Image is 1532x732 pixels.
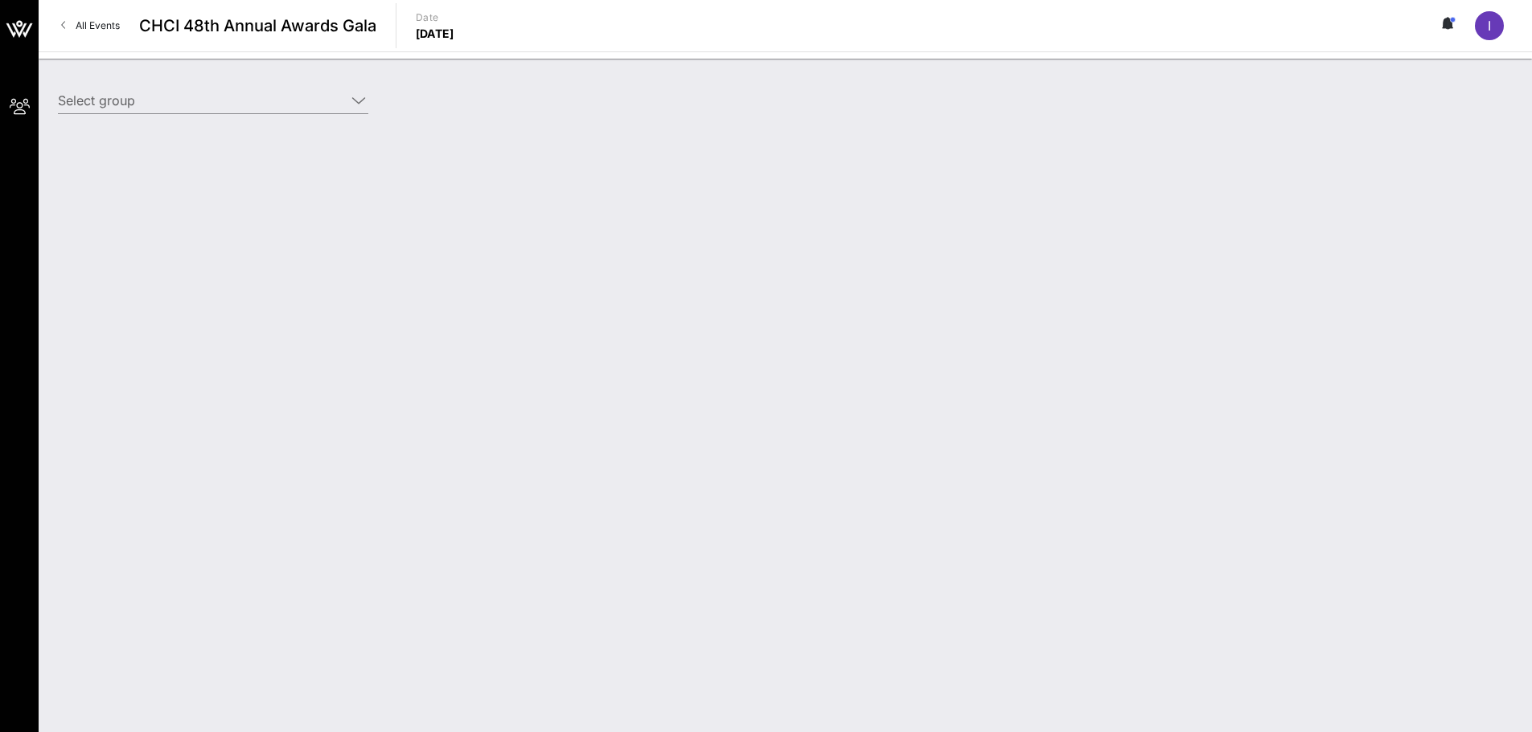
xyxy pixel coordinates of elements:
span: CHCI 48th Annual Awards Gala [139,14,376,38]
span: I [1488,18,1491,34]
p: Date [416,10,454,26]
span: All Events [76,19,120,31]
div: I [1475,11,1504,40]
p: [DATE] [416,26,454,42]
a: All Events [51,13,129,39]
